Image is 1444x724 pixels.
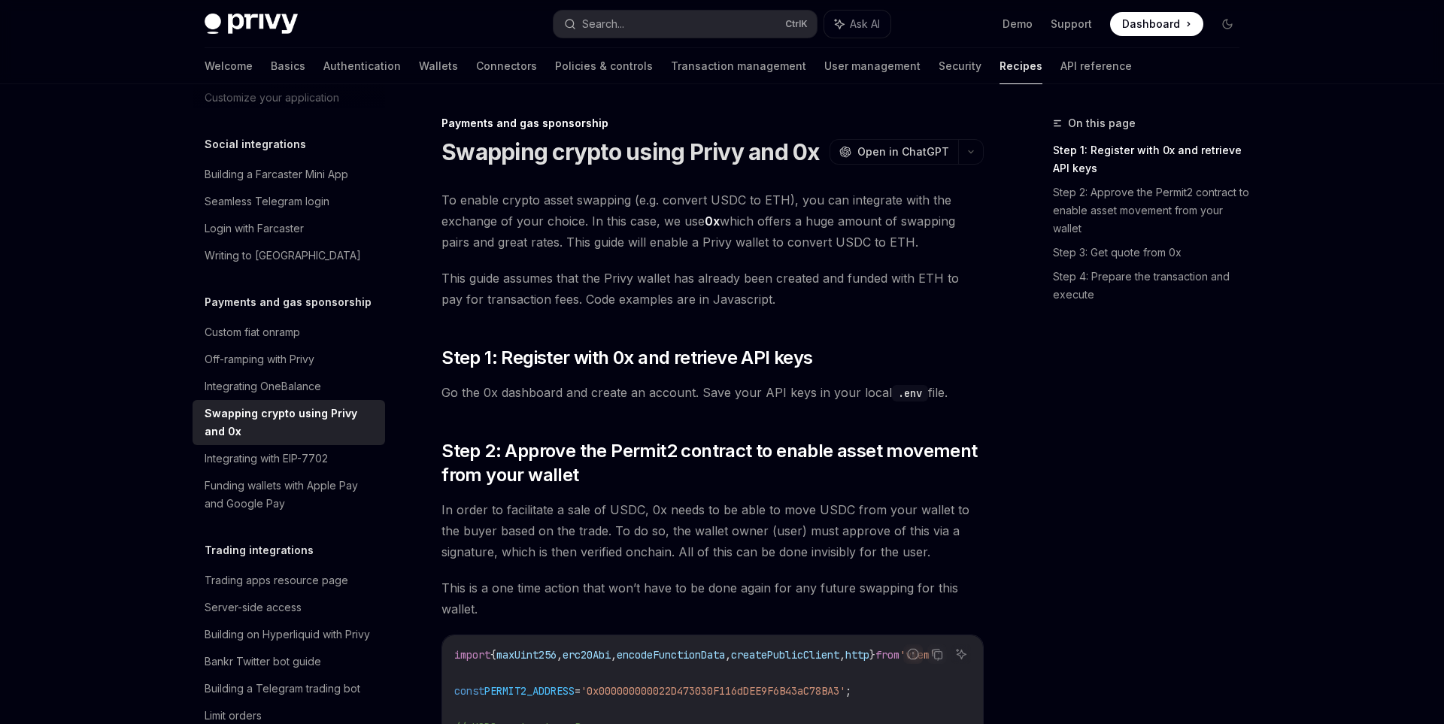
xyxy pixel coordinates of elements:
span: , [725,648,731,662]
button: Report incorrect code [903,644,923,664]
a: User management [824,48,921,84]
a: Security [939,48,981,84]
div: Search... [582,15,624,33]
span: } [869,648,875,662]
div: Bankr Twitter bot guide [205,653,321,671]
span: const [454,684,484,698]
span: Open in ChatGPT [857,144,949,159]
div: Server-side access [205,598,302,616]
button: Open in ChatGPT [830,139,958,165]
div: Integrating OneBalance [205,377,321,395]
span: Dashboard [1122,17,1180,32]
a: Trading apps resource page [193,567,385,594]
span: Step 2: Approve the Permit2 contract to enable asset movement from your wallet [441,439,984,487]
div: Custom fiat onramp [205,323,300,341]
a: API reference [1060,48,1132,84]
a: 0x [705,214,720,229]
div: Swapping crypto using Privy and 0x [205,404,376,441]
a: Transaction management [671,48,806,84]
a: Building on Hyperliquid with Privy [193,621,385,648]
span: This guide assumes that the Privy wallet has already been created and funded with ETH to pay for ... [441,268,984,310]
img: dark logo [205,14,298,35]
a: Integrating OneBalance [193,373,385,400]
a: Server-side access [193,594,385,621]
div: Seamless Telegram login [205,192,329,211]
span: erc20Abi [563,648,611,662]
h5: Trading integrations [205,541,314,559]
a: Integrating with EIP-7702 [193,445,385,472]
a: Connectors [476,48,537,84]
button: Toggle dark mode [1215,12,1239,36]
span: To enable crypto asset swapping (e.g. convert USDC to ETH), you can integrate with the exchange o... [441,189,984,253]
a: Policies & controls [555,48,653,84]
a: Custom fiat onramp [193,319,385,346]
span: , [611,648,617,662]
div: Off-ramping with Privy [205,350,314,368]
div: Writing to [GEOGRAPHIC_DATA] [205,247,361,265]
a: Bankr Twitter bot guide [193,648,385,675]
span: This is a one time action that won’t have to be done again for any future swapping for this wallet. [441,577,984,619]
h5: Payments and gas sponsorship [205,293,372,311]
a: Basics [271,48,305,84]
span: from [875,648,899,662]
a: Authentication [323,48,401,84]
div: Building on Hyperliquid with Privy [205,626,370,644]
span: = [575,684,581,698]
span: On this page [1068,114,1136,132]
a: Seamless Telegram login [193,188,385,215]
a: Wallets [419,48,458,84]
span: http [845,648,869,662]
span: encodeFunctionData [617,648,725,662]
span: { [490,648,496,662]
div: Funding wallets with Apple Pay and Google Pay [205,477,376,513]
span: ; [845,684,851,698]
div: Payments and gas sponsorship [441,116,984,131]
span: , [839,648,845,662]
span: import [454,648,490,662]
a: Step 4: Prepare the transaction and execute [1053,265,1251,307]
a: Building a Telegram trading bot [193,675,385,702]
div: Building a Telegram trading bot [205,680,360,698]
a: Step 3: Get quote from 0x [1053,241,1251,265]
h1: Swapping crypto using Privy and 0x [441,138,820,165]
button: Ask AI [824,11,890,38]
div: Trading apps resource page [205,571,348,589]
a: Step 2: Approve the Permit2 contract to enable asset movement from your wallet [1053,180,1251,241]
span: '0x000000000022D473030F116dDEE9F6B43aC78BA3' [581,684,845,698]
a: Swapping crypto using Privy and 0x [193,400,385,445]
div: Integrating with EIP-7702 [205,450,328,468]
span: PERMIT2_ADDRESS [484,684,575,698]
a: Funding wallets with Apple Pay and Google Pay [193,472,385,517]
a: Building a Farcaster Mini App [193,161,385,188]
a: Dashboard [1110,12,1203,36]
div: Login with Farcaster [205,220,304,238]
a: Step 1: Register with 0x and retrieve API keys [1053,138,1251,180]
h5: Social integrations [205,135,306,153]
span: maxUint256 [496,648,557,662]
a: Login with Farcaster [193,215,385,242]
button: Ask AI [951,644,971,664]
span: 'viem' [899,648,936,662]
span: Go the 0x dashboard and create an account. Save your API keys in your local file. [441,382,984,403]
span: In order to facilitate a sale of USDC, 0x needs to be able to move USDC from your wallet to the b... [441,499,984,562]
a: Demo [1003,17,1033,32]
span: createPublicClient [731,648,839,662]
a: Welcome [205,48,253,84]
div: Building a Farcaster Mini App [205,165,348,183]
button: Search...CtrlK [554,11,817,38]
a: Recipes [1000,48,1042,84]
a: Off-ramping with Privy [193,346,385,373]
button: Copy the contents from the code block [927,644,947,664]
span: Ask AI [850,17,880,32]
span: , [557,648,563,662]
span: Ctrl K [785,18,808,30]
span: Step 1: Register with 0x and retrieve API keys [441,346,812,370]
code: .env [892,385,928,401]
a: Writing to [GEOGRAPHIC_DATA] [193,242,385,269]
a: Support [1051,17,1092,32]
